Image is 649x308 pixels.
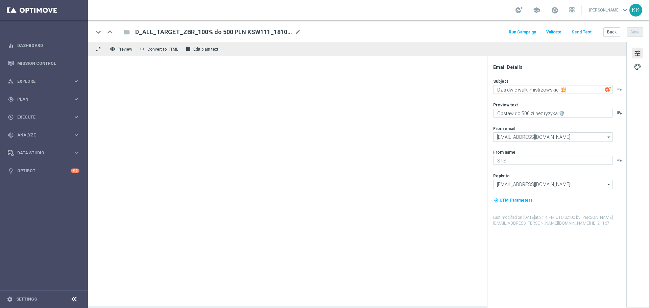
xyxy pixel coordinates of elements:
button: my_location UTM Parameters [493,197,533,204]
button: Mission Control [7,61,80,66]
button: palette [632,61,643,72]
i: play_circle_outline [8,114,14,120]
button: Validate [545,28,562,37]
span: Edit plain text [193,47,218,52]
span: palette [634,62,641,71]
label: From name [493,150,515,155]
span: | ID: 21167 [590,221,609,226]
div: Optibot [8,162,79,180]
div: Plan [8,96,73,102]
button: Data Studio keyboard_arrow_right [7,150,80,156]
i: keyboard_arrow_right [73,132,79,138]
i: my_location [494,198,499,203]
input: Select [493,180,613,189]
label: Last modified on [DATE] at 2:14 PM UTC-02:00 by [PERSON_NAME][EMAIL_ADDRESS][PERSON_NAME][DOMAIN_... [493,215,626,226]
span: Execute [17,115,73,119]
button: code Convert to HTML [138,45,181,53]
span: tune [634,49,641,58]
i: receipt [186,46,191,52]
div: Dashboard [8,36,79,54]
i: remove_red_eye [110,46,115,52]
div: Analyze [8,132,73,138]
span: Validate [546,30,561,34]
i: keyboard_arrow_right [73,114,79,120]
i: arrow_drop_down [606,133,612,142]
span: school [533,6,540,14]
span: D_ALL_TARGET_ZBR_100% do 500 PLN KSW111_181025 [135,28,292,36]
i: gps_fixed [8,96,14,102]
i: arrow_drop_down [606,180,612,189]
button: track_changes Analyze keyboard_arrow_right [7,132,80,138]
button: Back [603,27,620,37]
i: track_changes [8,132,14,138]
span: Plan [17,97,73,101]
i: settings [7,296,13,302]
span: mode_edit [295,29,301,35]
i: keyboard_arrow_right [73,96,79,102]
div: Execute [8,114,73,120]
button: equalizer Dashboard [7,43,80,48]
a: Mission Control [17,54,79,72]
button: tune [632,48,643,58]
a: [PERSON_NAME]keyboard_arrow_down [588,5,629,15]
button: remove_red_eye Preview [108,45,135,53]
img: optiGenie.svg [605,86,611,93]
div: +10 [71,169,79,173]
span: code [140,46,145,52]
input: Select [493,132,613,142]
div: Email Details [493,64,626,70]
button: play_circle_outline Execute keyboard_arrow_right [7,114,80,120]
span: Explore [17,79,73,83]
i: person_search [8,78,14,84]
button: playlist_add [617,110,622,115]
div: Explore [8,78,73,84]
button: lightbulb Optibot +10 [7,168,80,174]
i: keyboard_arrow_right [73,78,79,84]
button: receipt Edit plain text [184,45,221,53]
button: Save [627,27,643,37]
i: equalizer [8,43,14,49]
button: playlist_add [617,157,622,163]
div: Data Studio [8,150,73,156]
div: KK [629,4,642,17]
button: Send Test [571,28,593,37]
a: Dashboard [17,36,79,54]
a: Optibot [17,162,71,180]
button: gps_fixed Plan keyboard_arrow_right [7,97,80,102]
label: Subject [493,79,508,84]
label: Reply-to [493,173,510,179]
span: Preview [118,47,132,52]
div: Mission Control [8,54,79,72]
span: Data Studio [17,151,73,155]
label: From email [493,126,515,131]
button: playlist_add [617,86,622,92]
span: keyboard_arrow_down [621,6,629,14]
i: lightbulb [8,168,14,174]
span: Analyze [17,133,73,137]
span: UTM Parameters [500,198,533,203]
span: Convert to HTML [147,47,178,52]
a: Settings [16,297,37,301]
i: keyboard_arrow_right [73,150,79,156]
button: Run Campaign [508,28,537,37]
label: Preview text [493,102,518,108]
button: person_search Explore keyboard_arrow_right [7,79,80,84]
